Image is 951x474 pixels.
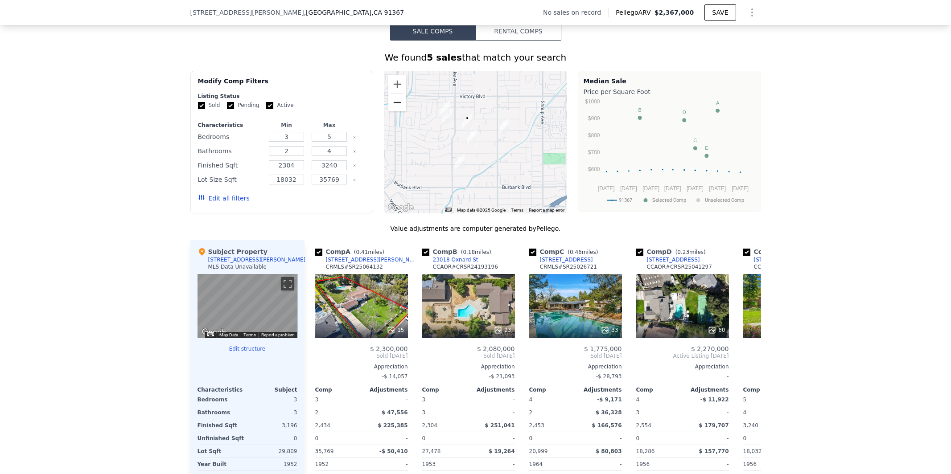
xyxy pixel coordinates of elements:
text: [DATE] [686,185,703,192]
label: Sold [198,102,220,109]
div: Appreciation [743,363,836,370]
span: 5 [743,396,747,403]
text: $900 [588,115,600,122]
span: 0 [636,435,640,441]
span: $ 2,080,000 [477,345,515,352]
div: Lot Size Sqft [198,173,263,186]
div: Value adjustments are computer generated by Pellego . [190,224,761,233]
div: - [363,458,408,470]
span: Sold [DATE] [422,352,515,360]
span: 0.23 [677,249,689,255]
span: 18,032 [743,448,762,454]
div: [STREET_ADDRESS][PERSON_NAME] [754,256,847,263]
div: - [363,393,408,406]
a: Terms (opens in new tab) [243,332,256,337]
span: 4 [529,396,533,403]
span: 0 [529,435,533,441]
span: Pellego ARV [616,8,655,17]
div: 0 [249,432,297,445]
text: [DATE] [709,185,726,192]
div: - [470,393,515,406]
span: ( miles) [350,249,388,255]
div: - [684,458,729,470]
div: Adjustments [469,386,515,393]
span: 0.41 [356,249,368,255]
span: -$ 11,922 [700,396,729,403]
div: Bathrooms [198,406,246,419]
text: C [693,138,697,143]
div: 6217 Melba Ave [441,101,450,116]
span: $ 225,385 [378,422,408,429]
div: We found that match your search [190,51,761,64]
div: 33 [601,326,618,335]
span: $2,367,000 [655,9,694,16]
div: Bedrooms [198,393,246,406]
span: 0.46 [570,249,582,255]
text: A [716,100,719,106]
div: [STREET_ADDRESS][PERSON_NAME] [208,256,306,263]
div: Subject [247,386,297,393]
text: $1000 [585,98,600,105]
span: 20,999 [529,448,548,454]
span: , [GEOGRAPHIC_DATA] [304,8,404,17]
span: $ 251,041 [485,422,515,429]
div: [STREET_ADDRESS][PERSON_NAME] [326,256,419,263]
a: [STREET_ADDRESS] [529,256,593,263]
span: 35,769 [315,448,334,454]
span: $ 157,770 [699,448,729,454]
span: , CA 91367 [371,9,404,16]
div: 4 [743,406,788,419]
div: - [636,370,729,383]
input: Sold [198,102,205,109]
div: Finished Sqft [198,419,246,432]
span: Sold [DATE] [529,352,622,360]
div: MLS Data Unavailable [208,263,267,270]
div: - [684,406,729,419]
span: 27,478 [422,448,441,454]
span: 4 [636,396,640,403]
span: $ 166,576 [592,422,622,429]
text: $800 [588,132,600,139]
span: 2,554 [636,422,651,429]
div: CCAOR # CRSR24193196 [433,263,498,270]
span: 2,434 [315,422,330,429]
div: [STREET_ADDRESS] [540,256,593,263]
div: Map [198,274,297,338]
div: CRMLS # SR25064132 [326,263,383,270]
div: Unfinished Sqft [198,432,246,445]
a: [STREET_ADDRESS] [636,256,700,263]
span: $ 2,300,000 [370,345,408,352]
div: 15 [387,326,404,335]
svg: A chart. [584,98,755,209]
div: 60 [708,326,725,335]
div: Comp A [315,247,388,256]
text: Unselected Comp [705,197,744,203]
button: Keyboard shortcuts [207,332,214,336]
span: -$ 21,093 [489,373,515,380]
button: Edit all filters [198,194,250,203]
div: 1964 [529,458,574,470]
div: Finished Sqft [198,159,263,172]
div: 23035 Calvert St [462,114,472,129]
button: Clear [353,164,356,168]
span: 3,240 [743,422,758,429]
div: 3 [636,406,681,419]
div: Adjustments [362,386,408,393]
div: Street View [198,274,297,338]
text: $700 [588,149,600,155]
img: Google [386,202,416,213]
text: Selected Comp [652,197,686,203]
span: $ 47,556 [382,409,408,416]
label: Pending [227,102,259,109]
button: Clear [353,135,356,139]
div: 6164 Fenwood Ave [442,109,452,124]
div: Comp [422,386,469,393]
div: 1956 [743,458,788,470]
div: Comp [529,386,576,393]
span: [STREET_ADDRESS][PERSON_NAME] [190,8,304,17]
a: [STREET_ADDRESS][PERSON_NAME] [743,256,847,263]
div: Comp C [529,247,602,256]
div: CCAOR # CRSR25041297 [647,263,712,270]
div: 23018 Oxnard St [433,256,478,263]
